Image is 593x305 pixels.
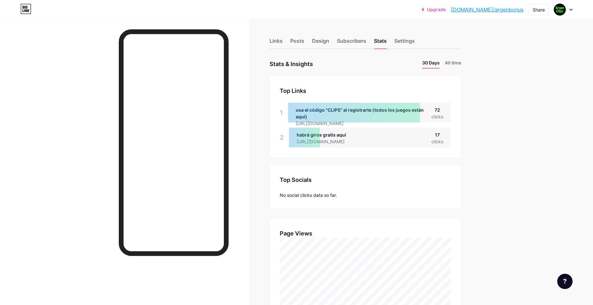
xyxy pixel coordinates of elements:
div: No social clicks data so far. [280,192,451,198]
div: [URL][DOMAIN_NAME] [297,138,355,145]
li: All time [445,59,461,69]
div: 17 [431,131,443,138]
div: Design [312,37,329,48]
div: clicks [431,138,443,145]
div: Links [270,37,283,48]
div: Settings [394,37,415,48]
div: Share [533,6,545,13]
div: Subscribers [337,37,366,48]
div: Page Views [280,229,451,238]
li: 30 Days [422,59,440,69]
div: [URL][DOMAIN_NAME] [296,120,431,127]
img: ocultoshorts [554,4,566,16]
a: Upgrade [422,7,446,12]
div: 2 [280,128,284,147]
div: Stats & Insights [270,59,313,69]
div: Stats [374,37,387,48]
div: 72 [431,107,443,113]
div: clicks [431,113,443,120]
div: 1 [280,103,283,123]
div: Top Links [280,86,451,95]
div: Posts [290,37,304,48]
div: habrá giros gratis aquí [297,131,355,138]
a: [DOMAIN_NAME]/argenbonus [451,6,523,13]
div: Top Socials [280,175,451,184]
